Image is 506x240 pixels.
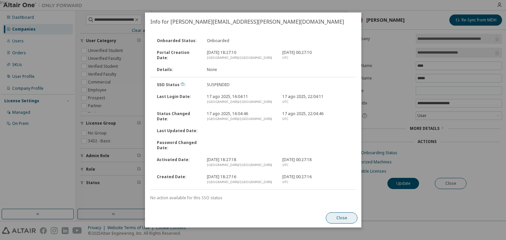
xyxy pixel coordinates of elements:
div: UTC [282,55,349,60]
div: [GEOGRAPHIC_DATA]/[GEOGRAPHIC_DATA] [207,162,274,168]
div: Details : [153,67,203,72]
button: Close [326,212,357,224]
div: 17 ago 2025, 22:04:11 [278,94,353,105]
div: [GEOGRAPHIC_DATA]/[GEOGRAPHIC_DATA] [207,99,274,105]
div: SSO Status : [153,82,203,87]
div: [DATE] 18:27:10 [203,50,278,60]
div: Last Login Date : [153,94,203,105]
div: None [203,67,278,72]
div: Activated Date : [153,157,203,168]
div: 17 ago 2025, 16:04:11 [203,94,278,105]
div: [DATE] 00:27:18 [278,157,353,168]
div: [DATE] 00:27:10 [278,50,353,60]
div: [GEOGRAPHIC_DATA]/[GEOGRAPHIC_DATA] [207,55,274,60]
h2: Info for [PERSON_NAME][EMAIL_ADDRESS][PERSON_NAME][DOMAIN_NAME] [145,12,361,31]
div: 17 ago 2025, 16:04:46 [203,111,278,122]
div: Status Changed Date : [153,111,203,122]
div: [GEOGRAPHIC_DATA]/[GEOGRAPHIC_DATA] [207,116,274,122]
div: 17 ago 2025, 22:04:46 [278,111,353,122]
div: No action available for this SSO status [150,195,356,201]
div: Password Changed Date : [153,140,203,151]
div: UTC [282,180,349,185]
div: UTC [282,116,349,122]
div: Created Date : [153,174,203,185]
div: Onboarded Status : [153,38,203,43]
div: Portal Creation Date : [153,50,203,60]
div: SUSPENDED [203,82,278,87]
div: [GEOGRAPHIC_DATA]/[GEOGRAPHIC_DATA] [207,180,274,185]
div: [DATE] 18:27:18 [203,157,278,168]
div: UTC [282,99,349,105]
div: [DATE] 00:27:16 [278,174,353,185]
div: Onboarded [203,38,278,43]
div: UTC [282,162,349,168]
div: [DATE] 18:27:16 [203,174,278,185]
div: Last Updated Date : [153,128,203,133]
